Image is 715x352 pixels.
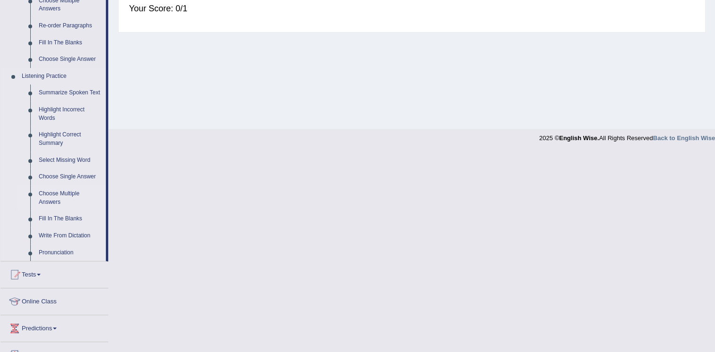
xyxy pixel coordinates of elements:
div: 2025 © All Rights Reserved [539,129,715,142]
strong: English Wise. [559,134,599,142]
a: Choose Single Answer [34,168,106,185]
a: Highlight Incorrect Words [34,101,106,126]
a: Choose Multiple Answers [34,185,106,210]
a: Predictions [0,315,108,339]
a: Online Class [0,288,108,312]
a: Select Missing Word [34,152,106,169]
a: Fill In The Blanks [34,34,106,51]
a: Choose Single Answer [34,51,106,68]
a: Highlight Correct Summary [34,126,106,151]
a: Pronunciation [34,244,106,261]
a: Summarize Spoken Text [34,84,106,101]
a: Listening Practice [17,68,106,85]
a: Write From Dictation [34,227,106,244]
a: Re-order Paragraphs [34,17,106,34]
a: Tests [0,261,108,285]
a: Fill In The Blanks [34,210,106,227]
a: Back to English Wise [653,134,715,142]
